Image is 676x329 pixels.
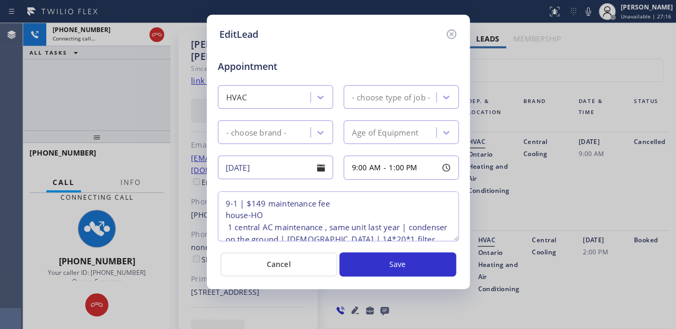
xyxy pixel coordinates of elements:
input: - choose date - [218,156,333,179]
div: HVAC [226,91,247,104]
span: 1:00 PM [389,162,417,172]
button: Save [339,252,456,276]
div: - choose brand - [226,127,287,139]
button: Cancel [220,252,337,276]
span: Appointment [218,59,297,74]
span: 9:00 AM [352,162,381,172]
h5: EditLead [219,27,258,42]
span: - [384,162,386,172]
div: Age of Equipment [352,127,418,139]
div: - choose type of job - [352,91,430,104]
textarea: 9-1 | $149 maintenance fee house-HO 1 central AC maintenance , same unit last year | condenser on... [218,191,459,241]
